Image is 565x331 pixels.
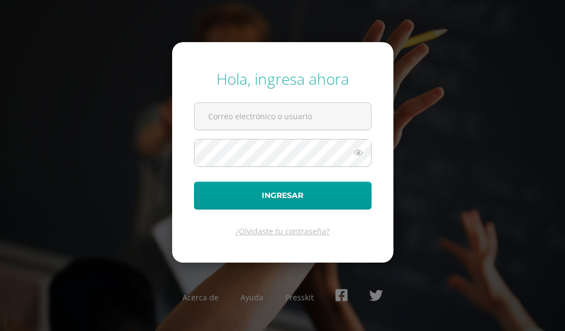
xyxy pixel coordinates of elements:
[236,226,329,236] a: ¿Olvidaste tu contraseña?
[194,68,372,89] div: Hola, ingresa ahora
[183,292,219,303] a: Acerca de
[194,182,372,210] button: Ingresar
[195,103,371,130] input: Correo electrónico o usuario
[285,292,314,303] a: Presskit
[240,292,263,303] a: Ayuda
